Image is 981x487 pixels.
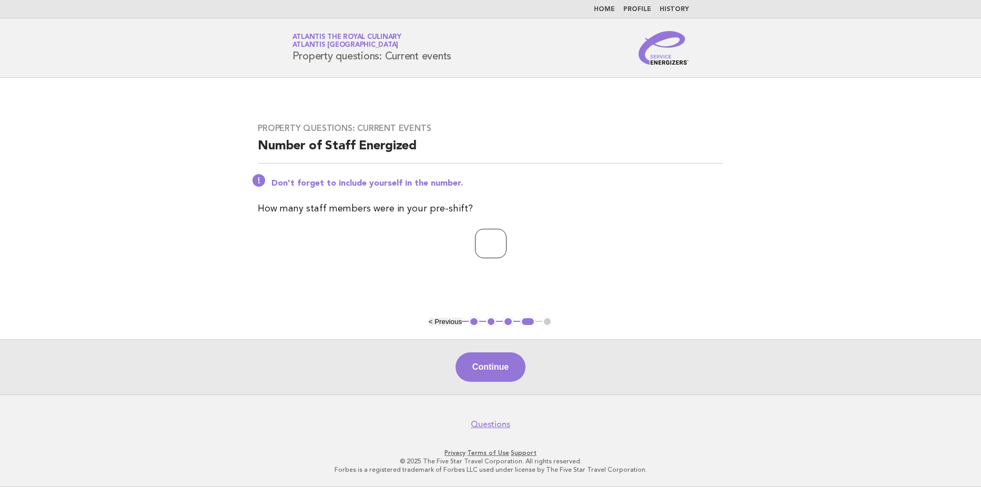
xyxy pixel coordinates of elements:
img: Service Energizers [639,31,689,65]
p: © 2025 The Five Star Travel Corporation. All rights reserved. [169,457,813,465]
span: Atlantis [GEOGRAPHIC_DATA] [292,42,399,49]
button: < Previous [429,318,462,326]
p: · · [169,449,813,457]
button: 3 [503,317,513,327]
h1: Property questions: Current events [292,34,452,62]
button: 4 [520,317,535,327]
a: Terms of Use [467,449,509,456]
button: 1 [469,317,479,327]
h3: Property questions: Current events [258,123,723,134]
a: History [660,6,689,13]
p: How many staff members were in your pre-shift? [258,201,723,216]
button: Continue [456,352,525,382]
a: Profile [623,6,651,13]
h2: Number of Staff Energized [258,138,723,164]
p: Don't forget to include yourself in the number. [271,178,723,189]
a: Privacy [444,449,466,456]
a: Questions [471,419,510,430]
p: Forbes is a registered trademark of Forbes LLC used under license by The Five Star Travel Corpora... [169,465,813,474]
a: Atlantis the Royal CulinaryAtlantis [GEOGRAPHIC_DATA] [292,34,401,48]
a: Home [594,6,615,13]
a: Support [511,449,537,456]
button: 2 [486,317,497,327]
